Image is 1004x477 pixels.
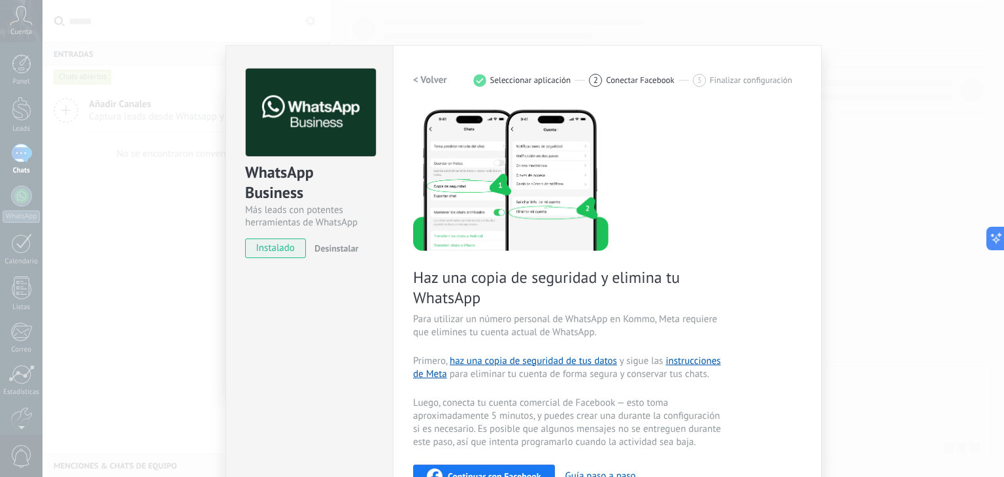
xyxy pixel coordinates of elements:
button: Desinstalar [309,238,358,258]
span: Seleccionar aplicación [490,75,571,85]
span: Primero, y sigue las para eliminar tu cuenta de forma segura y conservar tus chats. [413,355,724,381]
span: Luego, conecta tu cuenta comercial de Facebook — esto toma aproximadamente 5 minutos, y puedes cr... [413,397,724,449]
span: 2 [594,74,598,86]
span: Haz una copia de seguridad y elimina tu WhatsApp [413,267,724,308]
h2: < Volver [413,74,447,86]
a: instrucciones de Meta [413,355,721,380]
span: Para utilizar un número personal de WhatsApp en Kommo, Meta requiere que elimines tu cuenta actua... [413,313,724,339]
span: Conectar Facebook [606,75,675,85]
span: 3 [697,74,701,86]
span: Desinstalar [314,242,358,254]
img: delete personal phone [413,108,609,251]
button: < Volver [413,69,447,92]
img: logo_main.png [246,69,376,157]
span: Finalizar configuración [710,75,792,85]
a: haz una copia de seguridad de tus datos [450,355,617,367]
span: instalado [246,238,305,258]
div: Más leads con potentes herramientas de WhatsApp [245,204,374,229]
div: WhatsApp Business [245,162,374,204]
